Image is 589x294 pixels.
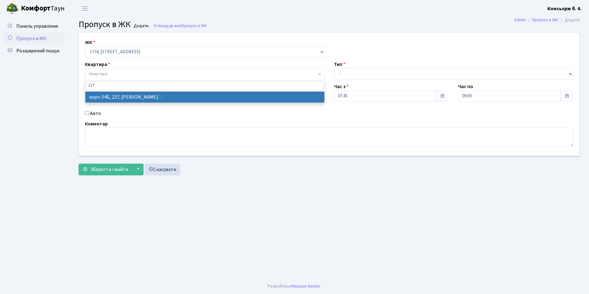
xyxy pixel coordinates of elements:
label: Час з [334,83,349,90]
label: Час по [458,83,473,90]
label: Квартира [85,61,110,68]
span: Квартира [89,71,107,77]
a: Назад до всіхПропуск в ЖК [153,23,207,29]
a: Пропуск в ЖК [3,32,65,45]
li: корп. 04Б, 227, [PERSON_NAME] [85,92,324,103]
small: Додати . [132,23,150,29]
span: Панель управління [16,23,58,30]
button: Зберегти і вийти [79,164,132,175]
b: Комфорт [21,3,51,13]
img: logo.png [6,2,18,15]
label: Тип [334,61,345,68]
div: Розроблено . [268,283,321,290]
a: Пропуск в ЖК [532,17,558,23]
label: Авто [90,110,101,117]
a: Admin [514,17,526,23]
label: ЖК [85,39,95,46]
a: Консьєрж б. 4. [547,5,582,12]
li: Додати [558,17,580,23]
span: Розширений пошук [16,47,59,54]
a: Massive Kinetic [292,283,320,289]
span: Пропуск в ЖК [16,35,47,42]
span: Зберегти і вийти [90,166,128,173]
a: Панель управління [3,20,65,32]
a: Скасувати [144,164,180,175]
span: Пропуск в ЖК [181,23,207,29]
a: Розширений пошук [3,45,65,57]
button: Переключити навігацію [77,3,92,14]
span: Таун [21,3,65,14]
label: Коментар [85,120,108,128]
span: Пропуск в ЖК [79,18,131,31]
nav: breadcrumb [505,14,589,27]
